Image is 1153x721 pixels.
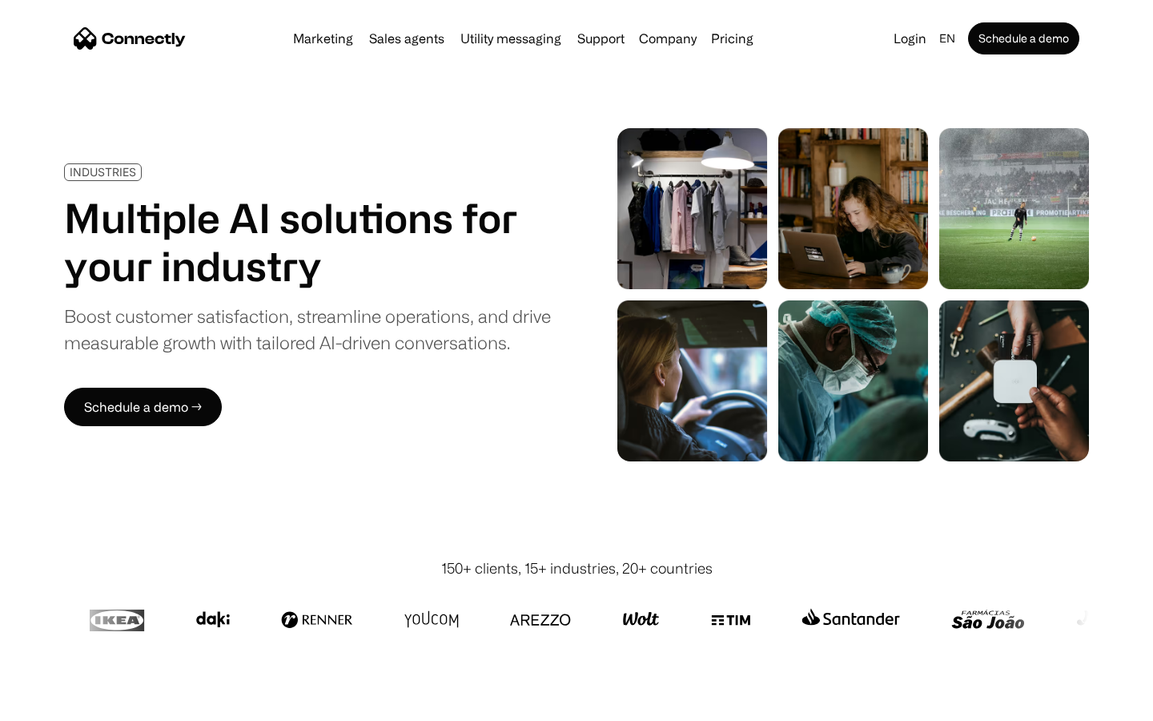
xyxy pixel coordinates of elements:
aside: Language selected: English [16,691,96,715]
ul: Language list [32,693,96,715]
div: en [939,27,955,50]
a: Marketing [287,32,360,45]
div: INDUSTRIES [70,166,136,178]
a: Utility messaging [454,32,568,45]
a: Sales agents [363,32,451,45]
a: Support [571,32,631,45]
div: 150+ clients, 15+ industries, 20+ countries [441,558,713,579]
div: Company [639,27,697,50]
a: Login [887,27,933,50]
div: Boost customer satisfaction, streamline operations, and drive measurable growth with tailored AI-... [64,303,551,356]
a: Schedule a demo [968,22,1079,54]
a: Schedule a demo → [64,388,222,426]
h1: Multiple AI solutions for your industry [64,194,551,290]
a: Pricing [705,32,760,45]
